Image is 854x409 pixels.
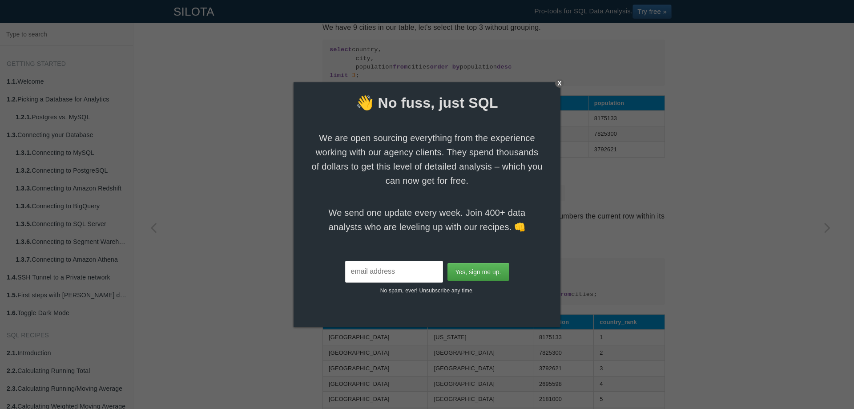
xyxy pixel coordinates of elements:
input: email address [345,261,443,283]
iframe: Drift Widget Chat Controller [810,364,843,398]
span: We send one update every week. Join 400+ data analysts who are leveling up with our recipes. 👊 [311,206,543,234]
span: We are open sourcing everything from the experience working with our agency clients. They spend t... [311,131,543,188]
p: No spam, ever! Unsubscribe any time. [294,283,560,295]
span: 👋 No fuss, just SQL [294,93,560,113]
input: Yes, sign me up. [447,263,509,281]
div: X [555,79,564,88]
